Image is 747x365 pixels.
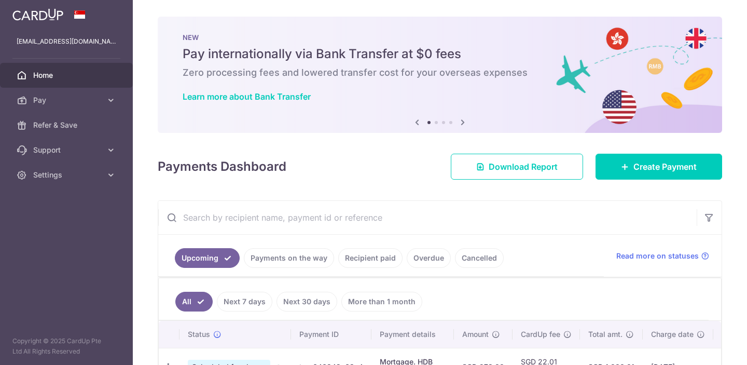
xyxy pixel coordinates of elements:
a: Read more on statuses [616,251,709,261]
img: Bank transfer banner [158,17,722,133]
a: All [175,292,213,312]
span: Support [33,145,102,155]
span: Refer & Save [33,120,102,130]
a: Cancelled [455,248,504,268]
a: Upcoming [175,248,240,268]
a: Create Payment [596,154,722,180]
th: Payment details [371,321,454,348]
h5: Pay internationally via Bank Transfer at $0 fees [183,46,697,62]
span: Home [33,70,102,80]
span: CardUp fee [521,329,560,340]
a: Overdue [407,248,451,268]
input: Search by recipient name, payment id or reference [158,201,697,234]
p: NEW [183,33,697,42]
span: Read more on statuses [616,251,699,261]
span: Status [188,329,210,340]
span: Settings [33,170,102,180]
span: Total amt. [588,329,622,340]
span: Amount [462,329,489,340]
img: CardUp [12,8,63,21]
a: Learn more about Bank Transfer [183,91,311,102]
span: Create Payment [633,160,697,173]
a: Next 7 days [217,292,272,312]
a: Payments on the way [244,248,334,268]
a: More than 1 month [341,292,422,312]
th: Payment ID [291,321,371,348]
span: Download Report [489,160,558,173]
h4: Payments Dashboard [158,157,286,176]
a: Download Report [451,154,583,180]
a: Next 30 days [276,292,337,312]
span: Pay [33,95,102,105]
a: Recipient paid [338,248,403,268]
p: [EMAIL_ADDRESS][DOMAIN_NAME] [17,36,116,47]
h6: Zero processing fees and lowered transfer cost for your overseas expenses [183,66,697,79]
span: Charge date [651,329,694,340]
